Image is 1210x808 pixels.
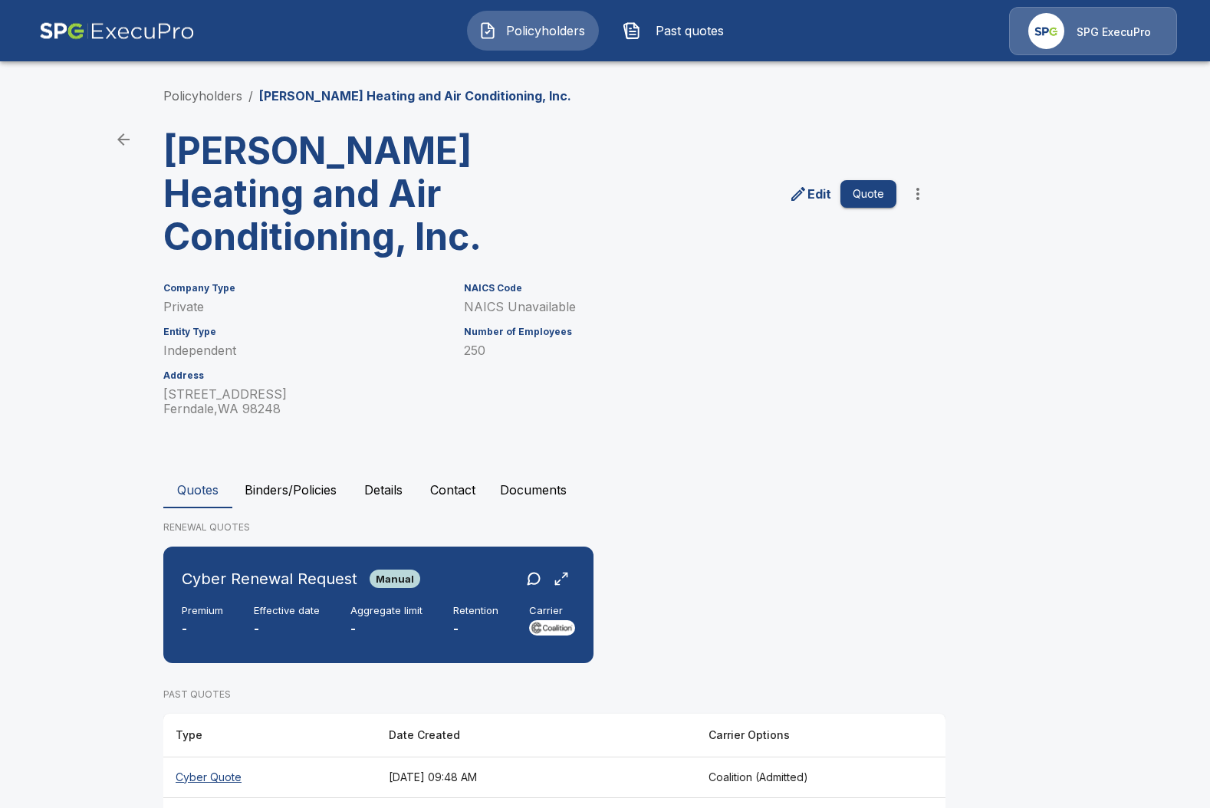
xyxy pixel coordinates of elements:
[259,87,571,105] p: [PERSON_NAME] Heating and Air Conditioning, Inc.
[903,179,933,209] button: more
[1009,7,1177,55] a: Agency IconSPG ExecuPro
[1028,13,1064,49] img: Agency Icon
[647,21,732,40] span: Past quotes
[163,283,446,294] h6: Company Type
[529,605,575,617] h6: Carrier
[182,567,357,591] h6: Cyber Renewal Request
[464,283,896,294] h6: NAICS Code
[350,605,423,617] h6: Aggregate limit
[350,620,423,638] p: -
[349,471,418,508] button: Details
[696,714,945,757] th: Carrier Options
[376,757,696,797] th: [DATE] 09:48 AM
[464,327,896,337] h6: Number of Employees
[163,521,1047,534] p: RENEWAL QUOTES
[163,370,446,381] h6: Address
[254,605,320,617] h6: Effective date
[418,471,488,508] button: Contact
[163,87,571,105] nav: breadcrumb
[248,87,253,105] li: /
[529,620,575,636] img: Carrier
[163,300,446,314] p: Private
[611,11,743,51] button: Past quotes IconPast quotes
[807,185,831,203] p: Edit
[182,605,223,617] h6: Premium
[696,757,945,797] th: Coalition (Admitted)
[453,620,498,638] p: -
[163,327,446,337] h6: Entity Type
[108,124,139,155] a: back
[163,688,945,701] p: PAST QUOTES
[503,21,587,40] span: Policyholders
[623,21,641,40] img: Past quotes Icon
[232,471,349,508] button: Binders/Policies
[488,471,579,508] button: Documents
[464,343,896,358] p: 250
[163,757,376,797] th: Cyber Quote
[254,620,320,638] p: -
[464,300,896,314] p: NAICS Unavailable
[840,180,896,209] button: Quote
[39,7,195,55] img: AA Logo
[163,387,446,416] p: [STREET_ADDRESS] Ferndale , WA 98248
[478,21,497,40] img: Policyholders Icon
[370,573,420,585] span: Manual
[786,182,834,206] a: edit
[163,130,542,258] h3: [PERSON_NAME] Heating and Air Conditioning, Inc.
[1077,25,1151,40] p: SPG ExecuPro
[163,343,446,358] p: Independent
[163,714,376,757] th: Type
[163,471,1047,508] div: policyholder tabs
[182,620,223,638] p: -
[163,471,232,508] button: Quotes
[467,11,599,51] button: Policyholders IconPolicyholders
[453,605,498,617] h6: Retention
[376,714,696,757] th: Date Created
[163,88,242,103] a: Policyholders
